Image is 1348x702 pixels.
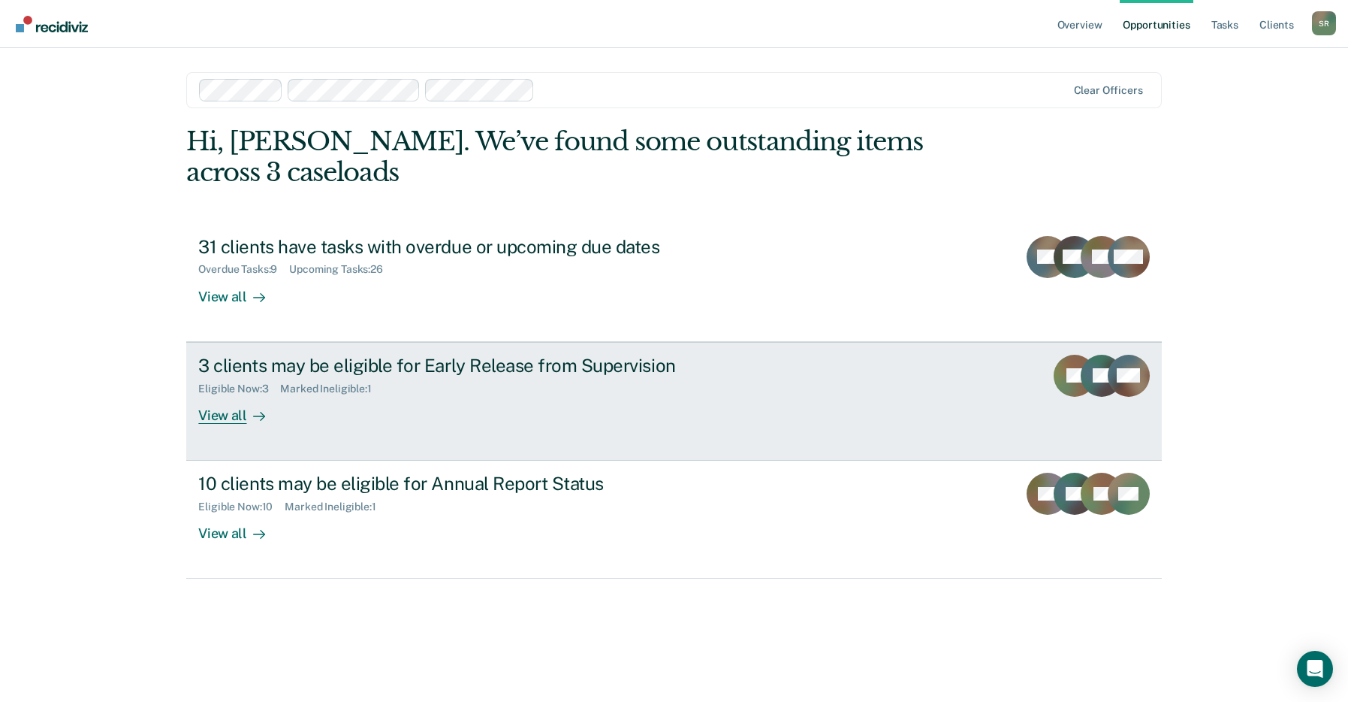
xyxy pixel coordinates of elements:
div: Clear officers [1074,84,1143,97]
div: Eligible Now : 3 [198,383,280,395]
div: 3 clients may be eligible for Early Release from Supervision [198,355,725,377]
a: 10 clients may be eligible for Annual Report StatusEligible Now:10Marked Ineligible:1View all [186,461,1161,579]
div: Upcoming Tasks : 26 [289,263,395,276]
div: Overdue Tasks : 9 [198,263,289,276]
button: Profile dropdown button [1312,11,1336,35]
div: Open Intercom Messenger [1297,651,1333,687]
div: Hi, [PERSON_NAME]. We’ve found some outstanding items across 3 caseloads [186,126,967,188]
a: 3 clients may be eligible for Early Release from SupervisionEligible Now:3Marked Ineligible:1View... [186,342,1161,461]
div: View all [198,276,282,305]
div: Eligible Now : 10 [198,501,285,513]
a: 31 clients have tasks with overdue or upcoming due datesOverdue Tasks:9Upcoming Tasks:26View all [186,224,1161,342]
div: View all [198,513,282,543]
div: Marked Ineligible : 1 [285,501,388,513]
img: Recidiviz [16,16,88,32]
div: Marked Ineligible : 1 [280,383,383,395]
div: View all [198,395,282,424]
div: 31 clients have tasks with overdue or upcoming due dates [198,236,725,258]
div: 10 clients may be eligible for Annual Report Status [198,473,725,495]
div: S R [1312,11,1336,35]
